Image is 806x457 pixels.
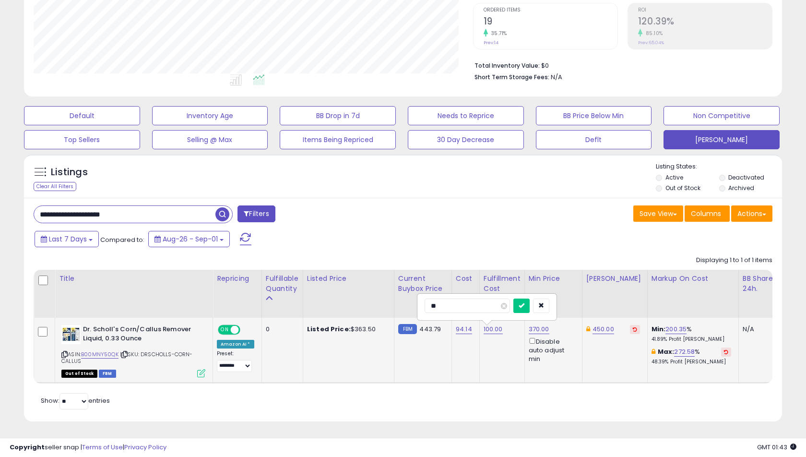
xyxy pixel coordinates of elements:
[82,443,123,452] a: Terms of Use
[484,274,521,294] div: Fulfillment Cost
[484,325,503,334] a: 100.00
[81,350,119,359] a: B00MNY50QK
[664,130,780,149] button: [PERSON_NAME]
[474,59,765,71] li: $0
[280,106,396,125] button: BB Drop in 7d
[551,72,562,82] span: N/A
[638,40,664,46] small: Prev: 65.04%
[408,106,524,125] button: Needs to Reprice
[696,256,772,265] div: Displaying 1 to 1 of 1 items
[674,347,695,357] a: 272.58
[665,184,700,192] label: Out of Stock
[239,326,254,334] span: OFF
[398,324,417,334] small: FBM
[456,274,475,284] div: Cost
[647,270,738,318] th: The percentage added to the cost of goods (COGS) that forms the calculator for Min & Max prices.
[484,40,498,46] small: Prev: 14
[664,106,780,125] button: Non Competitive
[217,350,254,372] div: Preset:
[83,325,200,345] b: Dr. Scholl's Corn/Callus Remover Liquid, 0.33 Ounce
[529,336,575,363] div: Disable auto adjust min
[217,274,258,284] div: Repricing
[266,274,299,294] div: Fulfillable Quantity
[61,325,81,344] img: 51OWqk3MlGL._SL40_.jpg
[728,173,764,181] label: Deactivated
[61,325,205,376] div: ASIN:
[652,348,731,365] div: %
[163,234,218,244] span: Aug-26 - Sep-01
[642,30,663,37] small: 85.10%
[307,325,351,334] b: Listed Price:
[529,274,578,284] div: Min Price
[307,325,387,334] div: $363.50
[49,234,87,244] span: Last 7 Days
[266,325,296,334] div: 0
[307,274,390,284] div: Listed Price
[408,130,524,149] button: 30 Day Decrease
[652,325,666,334] b: Min:
[100,235,144,244] span: Compared to:
[638,8,772,13] span: ROI
[34,182,76,191] div: Clear All Filters
[658,347,675,356] b: Max:
[474,73,549,81] b: Short Term Storage Fees:
[484,8,617,13] span: Ordered Items
[586,274,643,284] div: [PERSON_NAME]
[41,396,110,405] span: Show: entries
[10,443,166,452] div: seller snap | |
[536,106,652,125] button: BB Price Below Min
[24,130,140,149] button: Top Sellers
[61,370,97,378] span: All listings that are currently out of stock and unavailable for purchase on Amazon
[728,184,754,192] label: Archived
[652,359,731,365] p: 48.39% Profit [PERSON_NAME]
[456,325,472,334] a: 94.14
[152,130,268,149] button: Selling @ Max
[61,350,193,365] span: | SKU: DRSCHOLLS-CORN-CALLUS
[652,325,731,343] div: %
[152,106,268,125] button: Inventory Age
[586,326,590,332] i: This overrides the store level Dynamic Max Price for this listing
[99,370,116,378] span: FBM
[691,209,721,218] span: Columns
[652,336,731,343] p: 41.89% Profit [PERSON_NAME]
[398,274,448,294] div: Current Buybox Price
[731,205,772,222] button: Actions
[652,274,735,284] div: Markup on Cost
[665,173,683,181] label: Active
[656,162,782,171] p: Listing States:
[633,205,683,222] button: Save View
[743,274,778,294] div: BB Share 24h.
[10,443,45,452] strong: Copyright
[419,325,441,334] span: 443.79
[633,327,637,332] i: Revert to store-level Dynamic Max Price
[743,325,774,334] div: N/A
[219,326,231,334] span: ON
[685,205,730,222] button: Columns
[488,30,507,37] small: 35.71%
[35,231,99,247] button: Last 7 Days
[652,349,655,355] i: This overrides the store level max markup for this listing
[51,166,88,179] h5: Listings
[124,443,166,452] a: Privacy Policy
[638,16,772,29] h2: 120.39%
[757,443,796,452] span: 2025-09-9 01:43 GMT
[474,61,540,70] b: Total Inventory Value:
[536,130,652,149] button: Deflt
[217,340,254,349] div: Amazon AI *
[665,325,687,334] a: 200.35
[280,130,396,149] button: Items Being Repriced
[148,231,230,247] button: Aug-26 - Sep-01
[484,16,617,29] h2: 19
[59,274,209,284] div: Title
[724,349,728,354] i: Revert to store-level Max Markup
[529,325,549,334] a: 370.00
[237,205,275,222] button: Filters
[24,106,140,125] button: Default
[593,325,614,334] a: 450.00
